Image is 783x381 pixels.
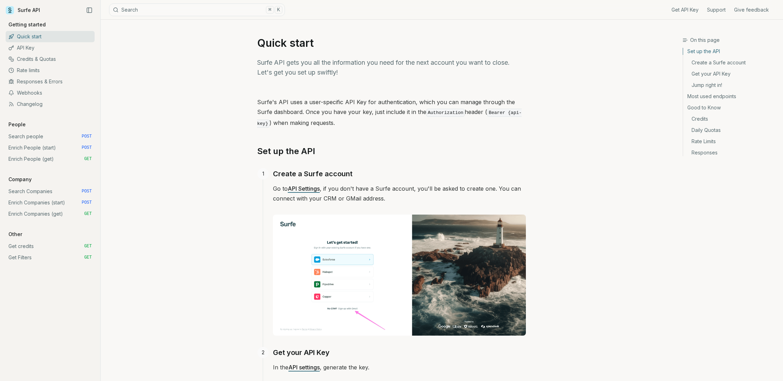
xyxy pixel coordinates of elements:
p: Getting started [6,21,49,28]
a: Get API Key [671,6,699,13]
a: Enrich People (get) GET [6,153,95,165]
a: Credits [683,113,777,125]
a: Credits & Quotas [6,53,95,65]
a: Get your API Key [683,68,777,80]
button: Search⌘K [109,4,285,16]
span: POST [82,189,92,194]
h3: On this page [682,37,777,44]
p: Surfe API gets you all the information you need for the next account you want to close. Let's get... [257,58,526,77]
a: Surfe API [6,5,40,15]
img: Image [273,215,526,336]
a: Changelog [6,99,95,110]
a: Give feedback [734,6,769,13]
p: People [6,121,28,128]
button: Collapse Sidebar [84,5,95,15]
p: Company [6,176,34,183]
a: Enrich People (start) POST [6,142,95,153]
a: Quick start [6,31,95,42]
code: Authorization [426,109,465,117]
a: API Key [6,42,95,53]
a: Get credits GET [6,241,95,252]
span: POST [82,145,92,151]
span: GET [84,243,92,249]
a: Create a Surfe account [683,57,777,68]
p: Other [6,231,25,238]
span: POST [82,200,92,205]
kbd: K [275,6,282,14]
a: Responses [683,147,777,156]
span: GET [84,156,92,162]
a: Set up the API [257,146,315,157]
a: Daily Quotas [683,125,777,136]
a: Get Filters GET [6,252,95,263]
kbd: ⌘ [266,6,274,14]
a: Support [707,6,726,13]
a: Rate limits [6,65,95,76]
a: Most used endpoints [683,91,777,102]
a: Good to Know [683,102,777,113]
p: Go to , if you don't have a Surfe account, you'll be asked to create one. You can connect with yo... [273,184,526,203]
a: Search Companies POST [6,186,95,197]
a: Search people POST [6,131,95,142]
span: GET [84,211,92,217]
span: GET [84,255,92,260]
a: API settings [288,364,320,371]
a: Rate Limits [683,136,777,147]
h1: Quick start [257,37,526,49]
a: API Settings [288,185,320,192]
a: Enrich Companies (start) POST [6,197,95,208]
a: Set up the API [683,48,777,57]
p: Surfe's API uses a user-specific API Key for authentication, which you can manage through the Sur... [257,97,526,129]
a: Get your API Key [273,347,330,358]
a: Enrich Companies (get) GET [6,208,95,220]
a: Create a Surfe account [273,168,352,179]
span: POST [82,134,92,139]
a: Jump right in! [683,80,777,91]
a: Webhooks [6,87,95,99]
a: Responses & Errors [6,76,95,87]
